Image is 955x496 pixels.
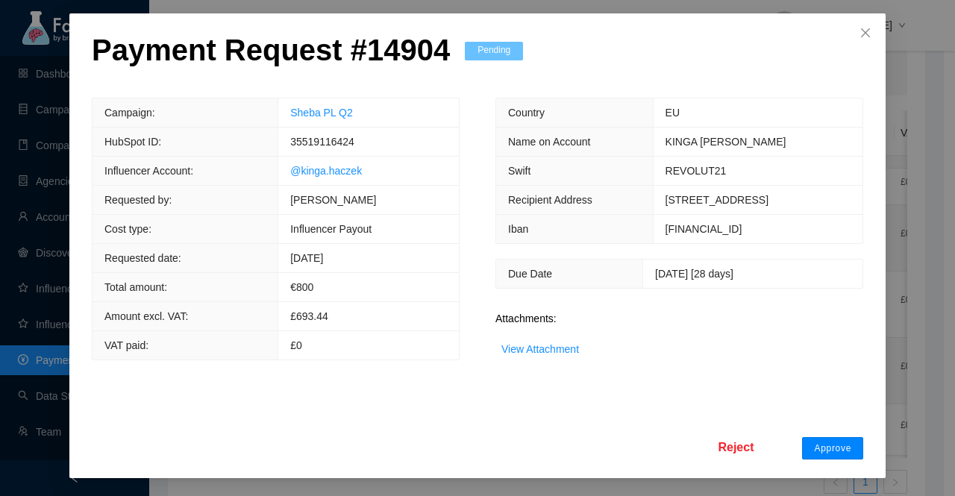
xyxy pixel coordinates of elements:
[718,438,754,456] span: Reject
[290,339,302,351] span: £0
[508,268,552,280] span: Due Date
[104,252,181,264] span: Requested date:
[666,136,786,148] span: KINGA [PERSON_NAME]
[845,13,886,54] button: Close
[92,32,450,68] p: Payment Request # 14904
[290,281,313,293] span: € 800
[104,136,161,148] span: HubSpot ID:
[290,252,323,264] span: [DATE]
[666,223,742,235] span: [FINANCIAL_ID]
[859,27,871,39] span: close
[465,42,523,60] span: Pending
[290,310,328,322] span: £693.44
[104,194,172,206] span: Requested by:
[104,339,148,351] span: VAT paid:
[104,107,155,119] span: Campaign:
[104,310,188,322] span: Amount excl. VAT:
[290,136,354,148] span: 35519116424
[666,107,680,119] span: EU
[655,268,733,280] span: [DATE] [28 days]
[501,343,579,355] a: View Attachment
[104,165,193,177] span: Influencer Account:
[802,437,863,459] button: Approve
[707,435,765,459] button: Reject
[290,107,353,119] a: Sheba PL Q2
[104,281,167,293] span: Total amount:
[508,107,545,119] span: Country
[104,223,151,235] span: Cost type:
[290,194,376,206] span: [PERSON_NAME]
[508,223,528,235] span: Iban
[508,194,592,206] span: Recipient Address
[666,194,768,206] span: [STREET_ADDRESS]
[508,165,530,177] span: Swift
[814,442,851,454] span: Approve
[290,223,372,235] span: Influencer Payout
[666,165,727,177] span: REVOLUT21
[290,165,362,177] a: @kinga.haczek
[508,136,591,148] span: Name on Account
